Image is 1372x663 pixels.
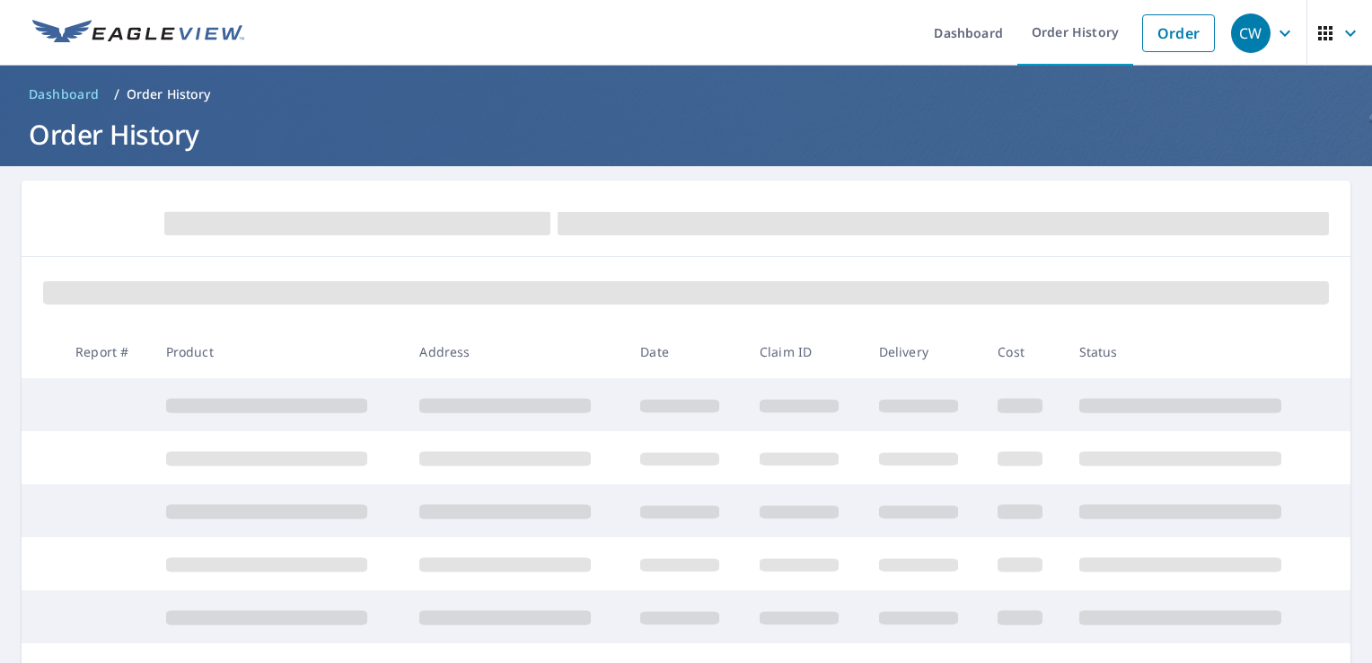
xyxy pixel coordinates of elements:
li: / [114,84,119,105]
th: Claim ID [745,325,865,378]
th: Report # [61,325,152,378]
img: EV Logo [32,20,244,47]
nav: breadcrumb [22,80,1350,109]
a: Order [1142,14,1215,52]
th: Status [1065,325,1319,378]
th: Date [626,325,745,378]
th: Address [405,325,626,378]
span: Dashboard [29,85,100,103]
th: Product [152,325,406,378]
a: Dashboard [22,80,107,109]
th: Delivery [865,325,984,378]
p: Order History [127,85,211,103]
h1: Order History [22,116,1350,153]
th: Cost [983,325,1064,378]
div: CW [1231,13,1271,53]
